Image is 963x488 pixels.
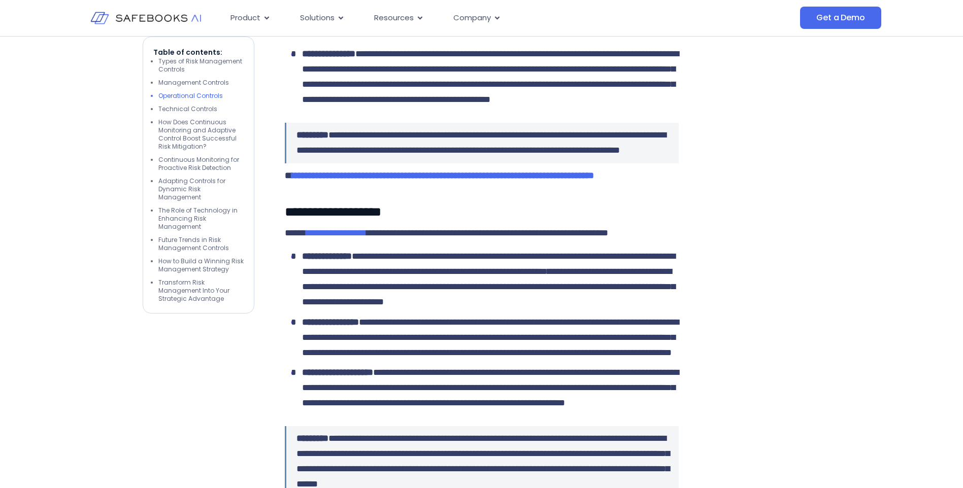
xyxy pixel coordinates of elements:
li: The Role of Technology in Enhancing Risk Management [158,206,244,231]
li: Adapting Controls for Dynamic Risk Management [158,177,244,201]
p: Table of contents: [153,47,244,57]
li: How to Build a Winning Risk Management Strategy [158,257,244,273]
nav: Menu [222,8,699,28]
li: Future Trends in Risk Management Controls [158,236,244,252]
a: Get a Demo [800,7,881,29]
li: Operational Controls [158,92,244,100]
div: Menu Toggle [222,8,699,28]
li: Continuous Monitoring for Proactive Risk Detection [158,156,244,172]
span: Solutions [300,12,335,24]
li: How Does Continuous Monitoring and Adaptive Control Boost Successful Risk Mitigation? [158,118,244,151]
li: Technical Controls [158,105,244,113]
span: Resources [374,12,414,24]
span: Company [453,12,491,24]
li: Transform Risk Management Into Your Strategic Advantage [158,278,244,303]
li: Types of Risk Management Controls [158,57,244,74]
span: Get a Demo [816,13,865,23]
li: Management Controls [158,79,244,87]
span: Product [230,12,260,24]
